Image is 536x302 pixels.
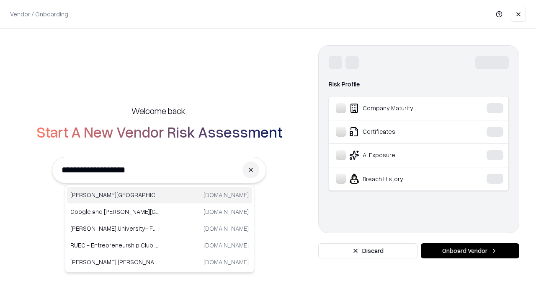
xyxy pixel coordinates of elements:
[70,258,160,266] p: [PERSON_NAME] [PERSON_NAME] & [PERSON_NAME] LLP
[204,258,249,266] p: [DOMAIN_NAME]
[70,207,160,216] p: Google and [PERSON_NAME][GEOGRAPHIC_DATA]
[10,10,68,18] p: Vendor / Onboarding
[204,207,249,216] p: [DOMAIN_NAME]
[204,190,249,199] p: [DOMAIN_NAME]
[318,243,417,258] button: Discard
[204,224,249,233] p: [DOMAIN_NAME]
[329,79,509,89] div: Risk Profile
[70,241,160,250] p: RUEC - Entrepreneurship Club [PERSON_NAME][GEOGRAPHIC_DATA]
[204,241,249,250] p: [DOMAIN_NAME]
[131,105,187,117] h5: Welcome back,
[36,123,282,140] h2: Start A New Vendor Risk Assessment
[336,127,461,137] div: Certificates
[70,190,160,199] p: [PERSON_NAME][GEOGRAPHIC_DATA]
[336,103,461,113] div: Company Maturity
[336,174,461,184] div: Breach History
[421,243,519,258] button: Onboard Vendor
[65,185,254,273] div: Suggestions
[336,150,461,160] div: AI Exposure
[70,224,160,233] p: [PERSON_NAME] University- FORE Executive Education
